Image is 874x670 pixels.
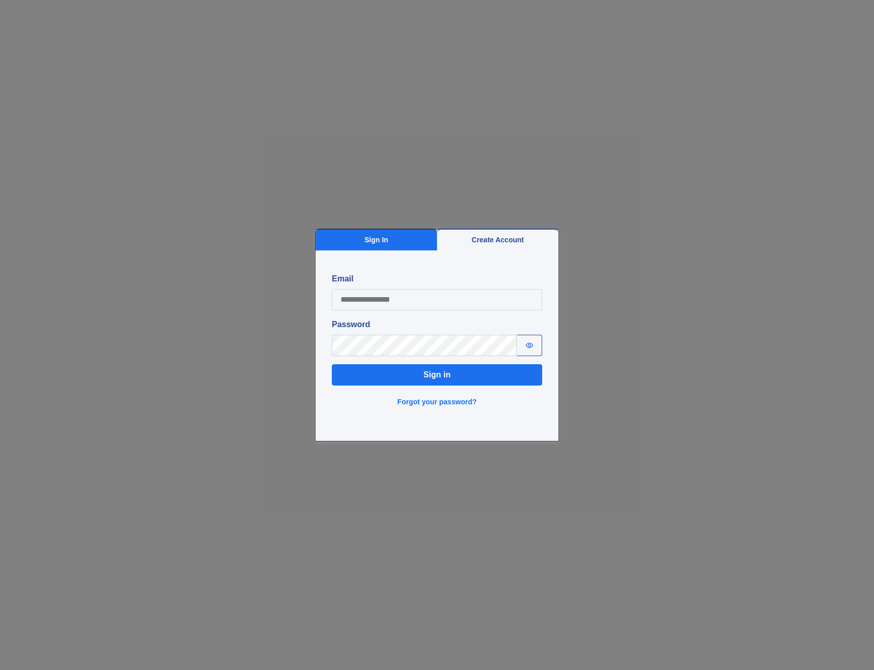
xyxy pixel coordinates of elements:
[517,335,542,356] button: Show password
[332,318,542,331] label: Password
[437,229,558,250] button: Create Account
[391,394,483,410] button: Forgot your password?
[332,273,542,285] label: Email
[316,229,437,250] button: Sign In
[332,364,542,386] button: Sign in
